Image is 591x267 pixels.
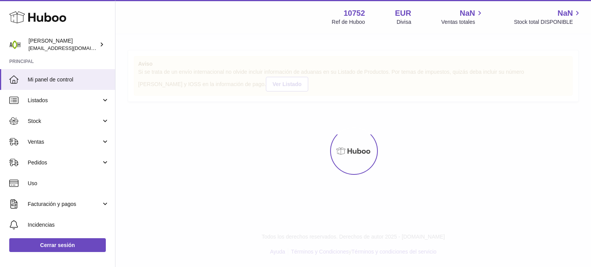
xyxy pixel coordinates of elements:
span: Uso [28,180,109,187]
span: Listados [28,97,101,104]
span: Ventas totales [441,18,484,26]
div: Ref de Huboo [332,18,365,26]
span: Facturación y pagos [28,201,101,208]
span: Pedidos [28,159,101,166]
span: Stock total DISPONIBLE [514,18,582,26]
strong: 10752 [344,8,365,18]
a: NaN Ventas totales [441,8,484,26]
div: Divisa [397,18,411,26]
span: Stock [28,118,101,125]
span: [EMAIL_ADDRESS][DOMAIN_NAME] [28,45,113,51]
img: ventas@adaptohealue.com [9,39,21,50]
a: Cerrar sesión [9,238,106,252]
a: NaN Stock total DISPONIBLE [514,8,582,26]
div: [PERSON_NAME] [28,37,98,52]
span: Incidencias [28,221,109,229]
span: NaN [558,8,573,18]
span: Mi panel de control [28,76,109,83]
span: Ventas [28,138,101,146]
strong: EUR [395,8,411,18]
span: NaN [460,8,475,18]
